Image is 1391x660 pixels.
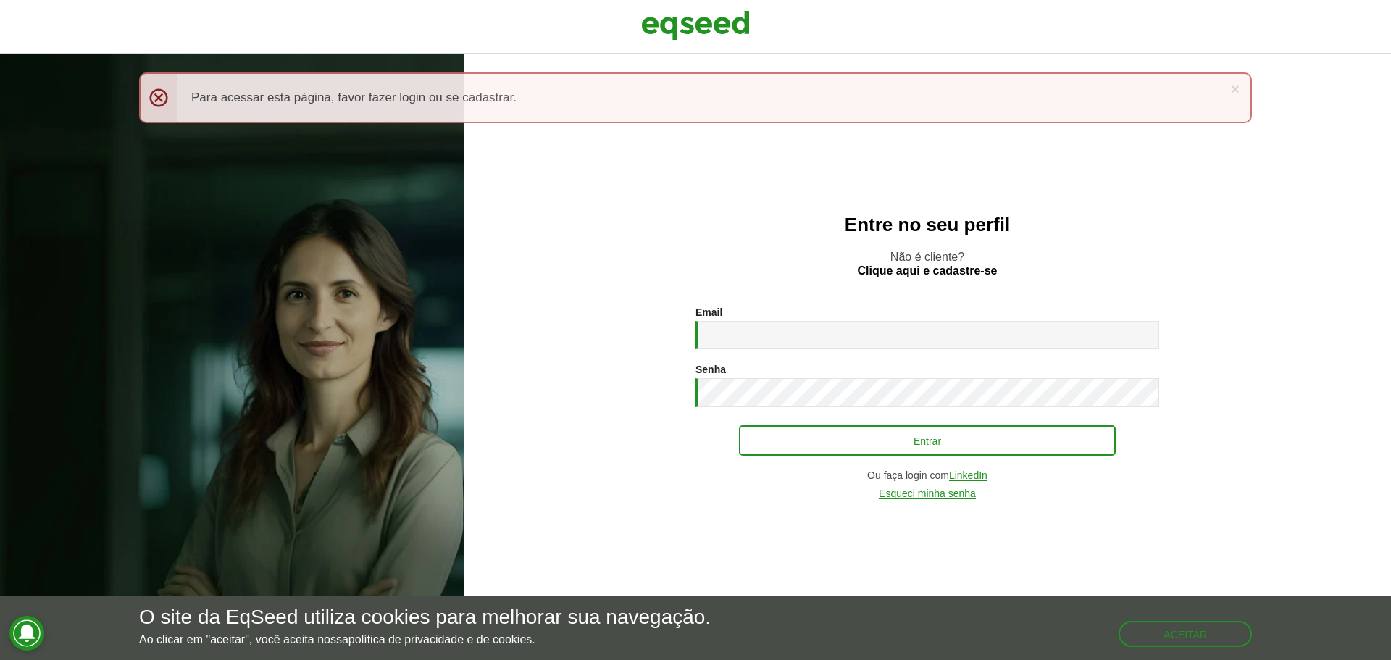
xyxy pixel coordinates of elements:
[139,606,711,629] h5: O site da EqSeed utiliza cookies para melhorar sua navegação.
[139,632,711,646] p: Ao clicar em "aceitar", você aceita nossa .
[348,634,532,646] a: política de privacidade e de cookies
[493,214,1362,235] h2: Entre no seu perfil
[695,470,1159,481] div: Ou faça login com
[493,250,1362,277] p: Não é cliente?
[695,307,722,317] label: Email
[949,470,987,481] a: LinkedIn
[739,425,1116,456] button: Entrar
[879,488,976,499] a: Esqueci minha senha
[1119,621,1252,647] button: Aceitar
[1231,81,1240,96] a: ×
[858,265,998,277] a: Clique aqui e cadastre-se
[139,72,1252,123] div: Para acessar esta página, favor fazer login ou se cadastrar.
[695,364,726,375] label: Senha
[641,7,750,43] img: EqSeed Logo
